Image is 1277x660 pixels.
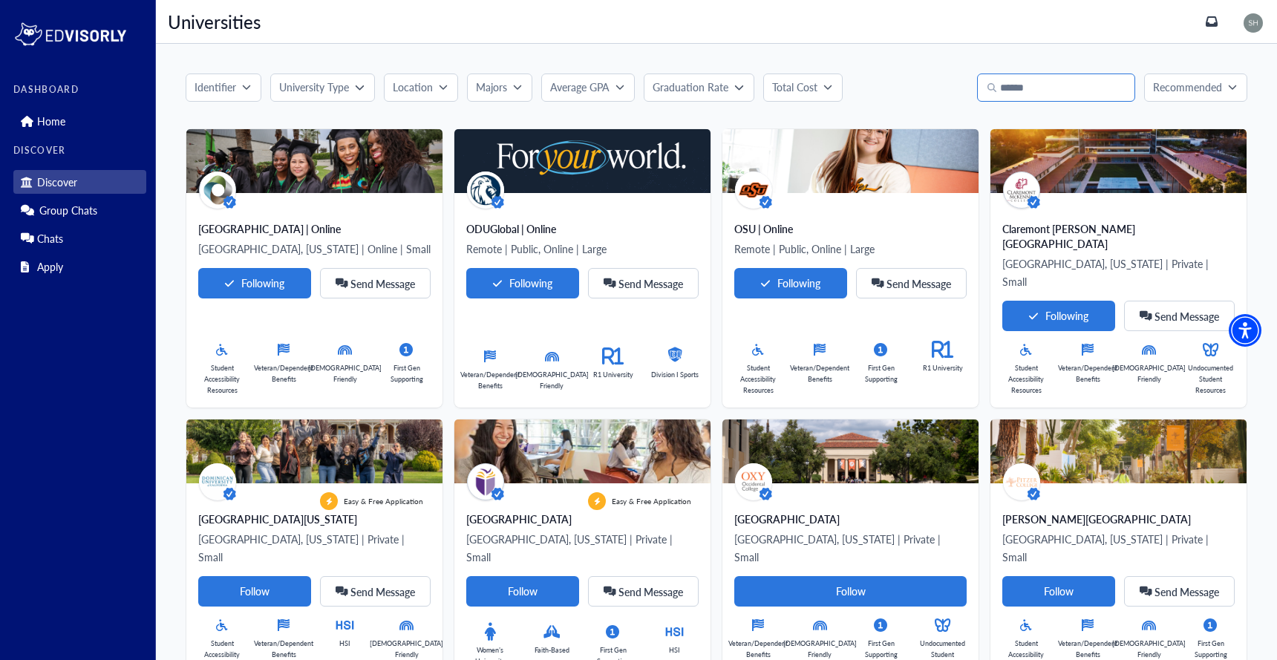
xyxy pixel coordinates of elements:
img: New%20Banner%20Image.png [186,419,442,483]
p: Identifier [195,79,236,95]
p: [GEOGRAPHIC_DATA], [US_STATE] | Private | Small [734,530,967,566]
p: Average GPA [550,79,610,95]
button: Majors [467,73,532,102]
p: Home [37,115,65,128]
p: Veteran/Dependent Benefits [254,638,313,660]
button: Follow [198,576,311,607]
button: Send Message [1124,576,1235,607]
div: Following [493,277,552,290]
p: Universities [168,13,261,30]
a: avatar ODUGlobal | OnlineRemote | Public, Online | LargeFollowingSend MessageVeteran/Dependent Be... [454,129,711,408]
span: Send Message [618,279,683,288]
input: Search [977,73,1135,102]
div: Following [225,277,284,290]
div: Accessibility Menu [1229,314,1261,347]
img: mount-saint-mary-s-university-background.jpg [454,419,711,483]
p: Student Accessibility Resources [734,362,783,396]
div: Easy & Free Application [320,492,423,510]
p: HSI [339,638,350,649]
button: Following [1002,301,1115,331]
button: Send Message [588,576,699,607]
p: [DEMOGRAPHIC_DATA] Friendly [370,638,443,660]
p: Location [393,79,433,95]
p: Veteran/Dependent Benefits [254,362,313,385]
div: [PERSON_NAME][GEOGRAPHIC_DATA] [1002,512,1235,526]
img: avatar [199,171,236,209]
img: Profile%20Banner.png [186,129,442,193]
div: [GEOGRAPHIC_DATA] | Online [198,221,431,236]
label: DASHBOARD [13,85,146,95]
span: Send Message [1154,312,1219,321]
span: Send Message [1154,587,1219,596]
button: University Type [270,73,374,102]
img: apply-label [588,492,606,510]
a: avatar Claremont [PERSON_NAME][GEOGRAPHIC_DATA][GEOGRAPHIC_DATA], [US_STATE] | Private | SmallFol... [990,129,1247,408]
p: Veteran/Dependent Benefits [1058,362,1117,385]
p: [GEOGRAPHIC_DATA], [US_STATE] | Online | Small [198,240,431,258]
button: Following [466,268,579,298]
button: Send Message [320,576,431,607]
p: Division I Sports [651,369,699,380]
p: Veteran/Dependent Benefits [1058,638,1117,660]
div: Discover [13,170,146,194]
a: avatar OSU | OnlineRemote | Public, Online | LargeFollowingSend MessageStudent Accessibility Reso... [722,129,979,408]
img: osu-online-campus-background.jpg [722,129,979,193]
p: [GEOGRAPHIC_DATA], [US_STATE] | Private | Small [1002,530,1235,566]
img: avatar [735,463,772,500]
p: Total Cost [772,79,817,95]
img: avatar [467,171,504,209]
div: Following [761,277,820,290]
div: Chats [13,226,146,250]
p: [GEOGRAPHIC_DATA], [US_STATE] | Private | Small [198,530,431,566]
button: Location [384,73,458,102]
p: Apply [37,261,63,273]
img: claremont-mckenna-college-original-background.jpg [990,129,1247,193]
p: Graduation Rate [653,79,728,95]
img: Main%20Banner.png [990,419,1247,483]
button: Send Message [320,268,431,298]
img: apply-label [320,492,338,510]
p: R1 University [923,362,963,373]
button: Send Message [856,268,967,298]
p: R1 University [593,369,633,380]
img: odu-global-background.png [454,129,711,193]
img: New%20Banner.png [722,419,979,483]
p: Group Chats [39,204,97,217]
p: [DEMOGRAPHIC_DATA] Friendly [1112,638,1186,660]
img: avatar [1003,171,1040,209]
p: [DEMOGRAPHIC_DATA] Friendly [783,638,857,660]
p: First Gen Supporting [1186,638,1235,660]
label: DISCOVER [13,146,146,156]
img: avatar [199,463,236,500]
div: OSU | Online [734,221,967,236]
img: logo [13,19,128,49]
p: Recommended [1153,79,1222,95]
button: Follow [734,576,967,607]
div: [GEOGRAPHIC_DATA] [466,512,699,526]
button: Following [198,268,311,298]
div: [GEOGRAPHIC_DATA] [734,512,967,526]
img: avatar [467,463,504,500]
span: Send Message [350,587,415,596]
img: avatar [1003,463,1040,500]
button: Total Cost [763,73,843,102]
p: First Gen Supporting [382,362,431,385]
div: Apply [13,255,146,278]
p: Faith-Based [535,644,569,656]
p: Veteran/Dependent Benefits [460,369,520,391]
a: inbox [1206,16,1218,27]
p: Remote | Public, Online | Large [466,240,699,258]
button: Following [734,268,847,298]
div: Easy & Free Application [588,492,691,510]
button: Graduation Rate [644,73,754,102]
span: Send Message [886,279,951,288]
span: Send Message [618,587,683,596]
p: Majors [476,79,507,95]
button: Recommended [1144,73,1247,102]
div: Home [13,109,146,133]
p: [GEOGRAPHIC_DATA], [US_STATE] | Private | Small [1002,255,1235,290]
p: Chats [37,232,63,245]
div: ODUGlobal | Online [466,221,699,236]
button: Send Message [1124,301,1235,331]
p: Veteran/Dependent Benefits [728,638,788,660]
